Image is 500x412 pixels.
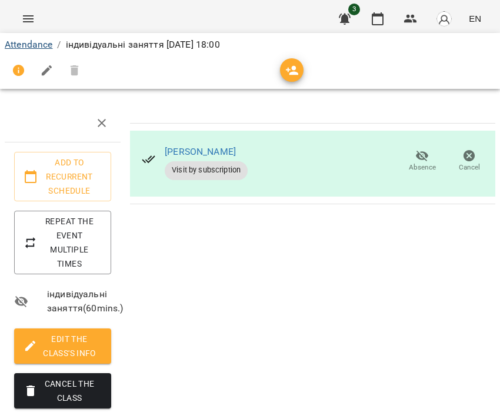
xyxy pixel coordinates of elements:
[57,38,61,52] li: /
[14,5,42,33] button: Menu
[14,328,111,364] button: Edit the class's Info
[47,287,111,315] span: індивідуальні заняття ( 60 mins. )
[14,152,111,201] button: Add to recurrent schedule
[5,39,52,50] a: Attendance
[464,8,486,29] button: EN
[409,162,436,172] span: Absence
[399,145,446,178] button: Absence
[24,377,102,405] span: Cancel the class
[165,165,248,175] span: Visit by subscription
[5,38,495,52] nav: breadcrumb
[14,373,111,408] button: Cancel the class
[165,146,236,157] a: [PERSON_NAME]
[66,38,220,52] p: індивідуальні заняття [DATE] 18:00
[469,12,481,25] span: EN
[24,155,102,198] span: Add to recurrent schedule
[348,4,360,15] span: 3
[459,162,480,172] span: Cancel
[24,214,102,271] span: Repeat the event multiple times
[436,11,452,27] img: avatar_s.png
[446,145,493,178] button: Cancel
[14,211,111,274] button: Repeat the event multiple times
[24,332,102,360] span: Edit the class's Info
